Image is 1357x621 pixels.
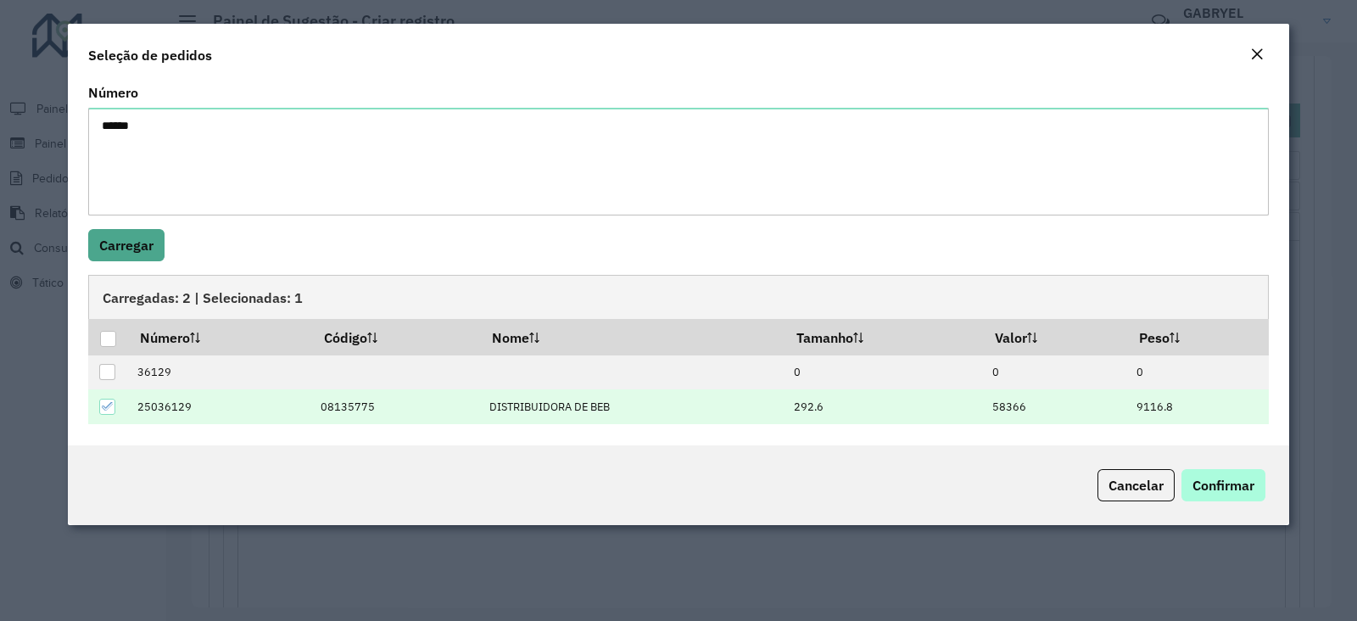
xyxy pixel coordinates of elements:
[128,389,311,424] td: 25036129
[1250,48,1264,61] em: Fechar
[88,229,165,261] button: Carregar
[1108,477,1164,494] span: Cancelar
[481,319,785,355] th: Nome
[1097,469,1175,501] button: Cancelar
[481,389,785,424] td: DISTRIBUIDORA DE BEB
[1192,477,1254,494] span: Confirmar
[128,355,311,390] td: 36129
[1128,389,1269,424] td: 9116.8
[785,389,983,424] td: 292.6
[983,319,1127,355] th: Valor
[1245,44,1269,66] button: Close
[1128,319,1269,355] th: Peso
[1181,469,1265,501] button: Confirmar
[88,45,212,65] h4: Seleção de pedidos
[983,389,1127,424] td: 58366
[128,319,311,355] th: Número
[785,355,983,390] td: 0
[785,319,983,355] th: Tamanho
[88,82,138,103] label: Número
[312,389,481,424] td: 08135775
[88,275,1269,319] div: Carregadas: 2 | Selecionadas: 1
[312,319,481,355] th: Código
[983,355,1127,390] td: 0
[1128,355,1269,390] td: 0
